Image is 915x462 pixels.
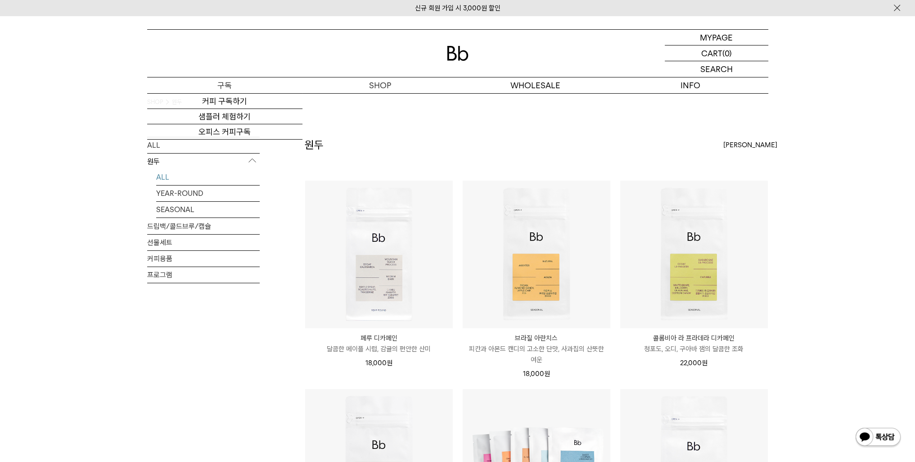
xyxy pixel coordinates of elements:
span: [PERSON_NAME] [723,140,777,150]
a: ALL [156,169,260,185]
a: SEASONAL [156,202,260,217]
p: (0) [722,45,732,61]
a: YEAR-ROUND [156,186,260,201]
a: 샘플러 체험하기 [147,109,302,124]
a: SHOP [302,77,458,93]
a: 페루 디카페인 달콤한 메이플 시럽, 감귤의 편안한 산미 [305,333,453,354]
p: MYPAGE [700,30,733,45]
a: 프로그램 [147,267,260,283]
a: ALL [147,137,260,153]
a: 오피스 커피구독 [147,124,302,140]
p: CART [701,45,722,61]
a: 드립백/콜드브루/캡슐 [147,218,260,234]
img: 브라질 아란치스 [463,181,610,328]
a: MYPAGE [665,30,768,45]
p: 페루 디카페인 [305,333,453,344]
p: 피칸과 아몬드 캔디의 고소한 단맛, 사과칩의 산뜻한 여운 [463,344,610,365]
p: WHOLESALE [458,77,613,93]
a: 신규 회원 가입 시 3,000원 할인 [415,4,500,12]
a: 선물세트 [147,235,260,250]
a: 콜롬비아 라 프라데라 디카페인 청포도, 오디, 구아바 잼의 달콤한 조화 [620,333,768,354]
img: 콜롬비아 라 프라데라 디카페인 [620,181,768,328]
p: 브라질 아란치스 [463,333,610,344]
span: 18,000 [523,370,550,378]
span: 원 [544,370,550,378]
span: 원 [702,359,708,367]
a: 구독 [147,77,302,93]
a: 브라질 아란치스 피칸과 아몬드 캔디의 고소한 단맛, 사과칩의 산뜻한 여운 [463,333,610,365]
h2: 원두 [305,137,324,153]
span: 원 [387,359,392,367]
a: CART (0) [665,45,768,61]
p: 달콤한 메이플 시럽, 감귤의 편안한 산미 [305,344,453,354]
img: 로고 [447,46,469,61]
p: 청포도, 오디, 구아바 잼의 달콤한 조화 [620,344,768,354]
p: 콜롬비아 라 프라데라 디카페인 [620,333,768,344]
p: 원두 [147,154,260,170]
img: 페루 디카페인 [305,181,453,328]
span: 22,000 [680,359,708,367]
a: 커피용품 [147,251,260,267]
p: SEARCH [700,61,733,77]
span: 18,000 [365,359,392,367]
img: 카카오톡 채널 1:1 채팅 버튼 [855,427,901,448]
p: INFO [613,77,768,93]
a: 커피 구독하기 [147,94,302,109]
